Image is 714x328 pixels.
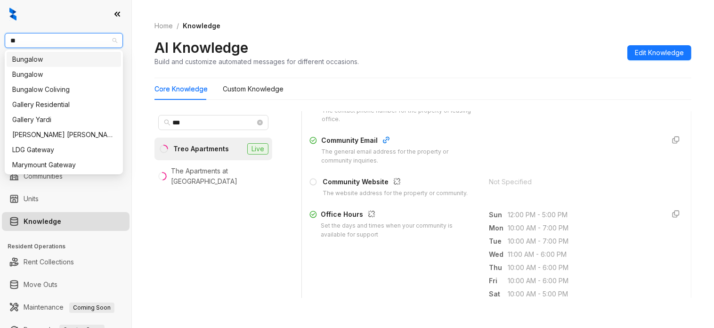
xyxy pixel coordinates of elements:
[223,84,284,94] div: Custom Knowledge
[321,209,477,221] div: Office Hours
[489,177,657,187] div: Not Specified
[2,126,130,145] li: Collections
[489,262,508,273] span: Thu
[7,112,121,127] div: Gallery Yardi
[7,52,121,67] div: Bungalow
[2,253,130,271] li: Rent Collections
[2,167,130,186] li: Communities
[153,21,175,31] a: Home
[2,212,130,231] li: Knowledge
[154,84,208,94] div: Core Knowledge
[321,148,478,165] div: The general email address for the property or community inquiries.
[173,144,229,154] div: Treo Apartments
[7,82,121,97] div: Bungalow Coliving
[323,189,468,198] div: The website address for the property or community.
[508,249,657,260] span: 11:00 AM - 6:00 PM
[7,142,121,157] div: LDG Gateway
[489,289,508,299] span: Sat
[24,275,57,294] a: Move Outs
[489,236,508,246] span: Tue
[154,39,248,57] h2: AI Knowledge
[7,97,121,112] div: Gallery Residential
[635,48,684,58] span: Edit Knowledge
[489,249,508,260] span: Wed
[7,67,121,82] div: Bungalow
[2,104,130,123] li: Leasing
[7,127,121,142] div: Gates Hudson
[2,63,130,82] li: Leads
[12,69,115,80] div: Bungalow
[489,210,508,220] span: Sun
[69,303,114,313] span: Coming Soon
[321,135,478,148] div: Community Email
[321,221,477,239] div: Set the days and times when your community is available for support
[508,262,657,273] span: 10:00 AM - 6:00 PM
[627,45,691,60] button: Edit Knowledge
[12,115,115,125] div: Gallery Yardi
[183,22,220,30] span: Knowledge
[12,130,115,140] div: [PERSON_NAME] [PERSON_NAME]
[12,84,115,95] div: Bungalow Coliving
[12,54,115,65] div: Bungalow
[7,157,121,172] div: Marymount Gateway
[323,177,468,189] div: Community Website
[2,298,130,317] li: Maintenance
[12,160,115,170] div: Marymount Gateway
[2,275,130,294] li: Move Outs
[24,167,63,186] a: Communities
[322,107,477,124] div: The contact phone number for the property or leasing office.
[24,253,74,271] a: Rent Collections
[12,145,115,155] div: LDG Gateway
[508,210,657,220] span: 12:00 PM - 5:00 PM
[489,276,508,286] span: Fri
[489,223,508,233] span: Mon
[177,21,179,31] li: /
[257,120,263,125] span: close-circle
[508,236,657,246] span: 10:00 AM - 7:00 PM
[508,276,657,286] span: 10:00 AM - 6:00 PM
[508,289,657,299] span: 10:00 AM - 5:00 PM
[154,57,359,66] div: Build and customize automated messages for different occasions.
[164,119,170,126] span: search
[2,189,130,208] li: Units
[508,223,657,233] span: 10:00 AM - 7:00 PM
[247,143,268,155] span: Live
[171,166,268,187] div: The Apartments at [GEOGRAPHIC_DATA]
[12,99,115,110] div: Gallery Residential
[24,212,61,231] a: Knowledge
[9,8,16,21] img: logo
[8,242,131,251] h3: Resident Operations
[24,189,39,208] a: Units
